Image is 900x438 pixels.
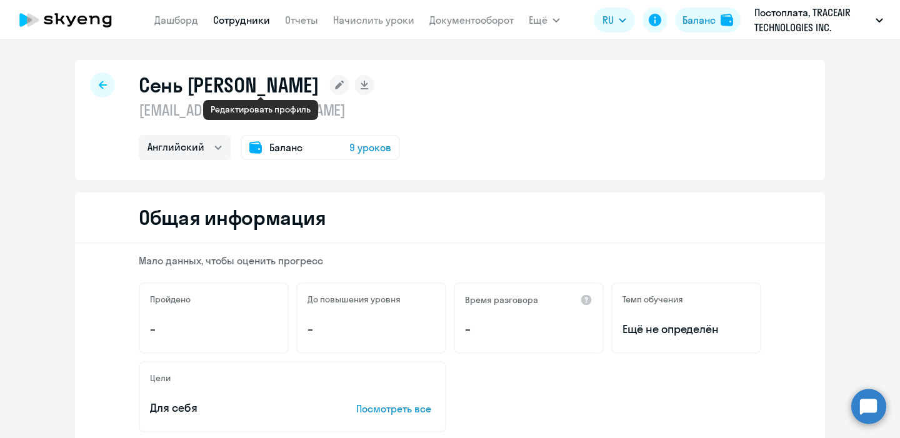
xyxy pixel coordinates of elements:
span: Ещё не определён [622,321,750,337]
h5: Время разговора [465,294,538,306]
h5: До повышения уровня [307,294,401,305]
a: Начислить уроки [333,14,414,26]
p: Посмотреть все [356,401,435,416]
p: Для себя [150,400,317,416]
p: Постоплата, TRACEAIR TECHNOLOGIES INC. [754,5,871,35]
button: Балансbalance [675,7,741,32]
div: Баланс [682,12,716,27]
p: Мало данных, чтобы оценить прогресс [139,254,761,267]
p: [EMAIL_ADDRESS][DOMAIN_NAME] [139,100,400,120]
a: Отчеты [285,14,318,26]
a: Документооборот [429,14,514,26]
a: Сотрудники [213,14,270,26]
span: Баланс [269,140,302,155]
h5: Цели [150,372,171,384]
h1: Сень [PERSON_NAME] [139,72,319,97]
p: – [465,321,592,337]
div: Редактировать профиль [211,104,311,115]
a: Дашборд [154,14,198,26]
p: – [307,321,435,337]
button: RU [594,7,635,32]
h5: Пройдено [150,294,191,305]
span: Ещё [529,12,547,27]
span: RU [602,12,614,27]
h5: Темп обучения [622,294,683,305]
p: – [150,321,277,337]
img: balance [721,14,733,26]
span: 9 уроков [349,140,391,155]
h2: Общая информация [139,205,326,230]
button: Постоплата, TRACEAIR TECHNOLOGIES INC. [748,5,889,35]
button: Ещё [529,7,560,32]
